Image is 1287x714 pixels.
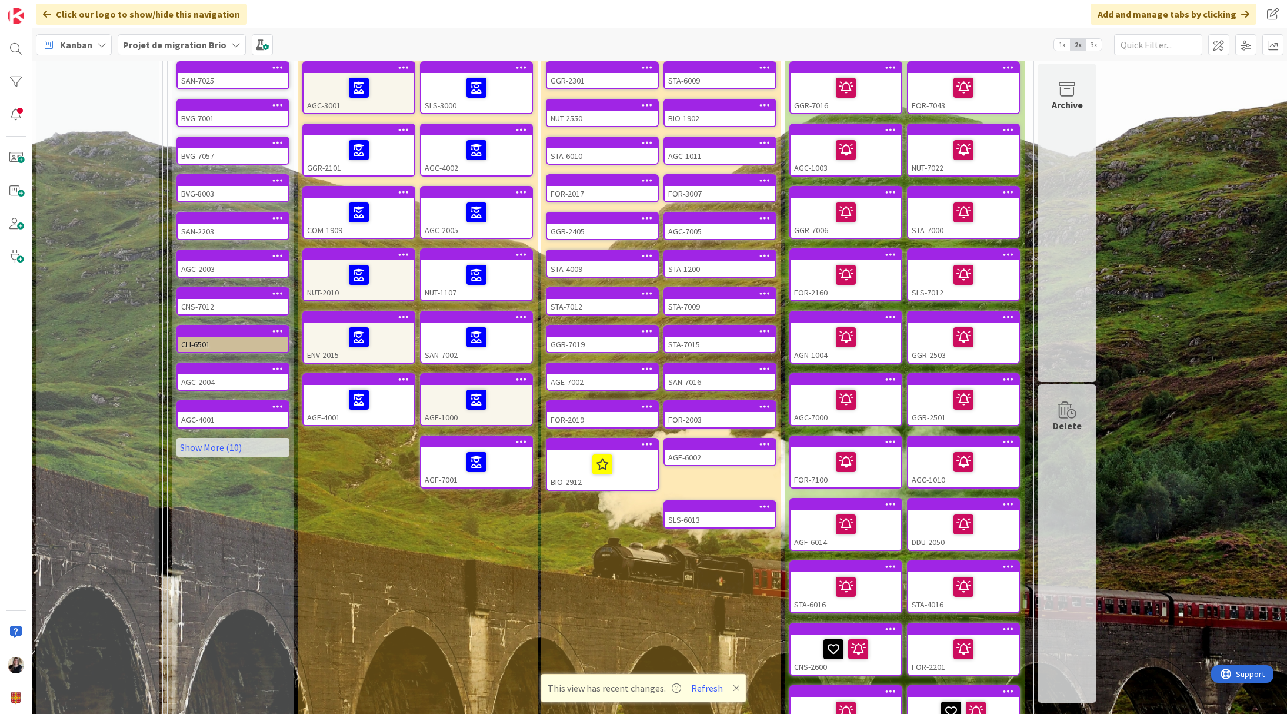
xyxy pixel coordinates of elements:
a: FOR-2003 [663,400,776,429]
div: STA-7012 [547,288,658,314]
div: STA-7000 [908,198,1019,238]
div: STA-4009 [547,251,658,277]
div: GGR-7019 [547,326,658,352]
a: FOR-2201 [907,623,1020,676]
div: BVG-8003 [178,175,288,201]
div: GGR-2501 [908,374,1019,425]
div: NUT-2010 [304,260,414,300]
a: AGF-6014 [789,498,902,551]
div: STA-1200 [665,251,775,277]
span: 2x [1070,39,1086,51]
a: BVG-7001 [176,99,289,127]
a: STA-6016 [789,560,902,613]
a: Show More (10) [176,438,289,457]
a: STA-7015 [663,325,776,353]
div: FOR-7100 [791,437,901,487]
div: AGC-4002 [421,135,532,175]
div: AGC-4001 [178,412,288,427]
div: STA-6009 [665,62,775,88]
div: NUT-2010 [304,250,414,300]
div: AGF-4001 [304,374,414,425]
a: SLS-6013 [663,500,776,529]
div: DDU-2050 [908,510,1019,550]
a: GGR-2405 [546,212,659,240]
div: NUT-2550 [547,111,658,126]
a: ENV-2015 [302,311,415,364]
div: STA-7015 [665,337,775,352]
div: FOR-2201 [908,635,1019,675]
div: SAN-7016 [665,374,775,390]
div: AGF-6014 [791,510,901,550]
a: GGR-2501 [907,373,1020,426]
a: FOR-2017 [546,174,659,202]
a: AGC-2003 [176,250,289,278]
div: FOR-2160 [791,260,901,300]
div: FOR-2017 [547,186,658,201]
div: SAN-7002 [421,312,532,363]
a: GGR-2301 [546,61,659,89]
span: 3x [1086,39,1102,51]
div: AGE-1000 [421,385,532,425]
div: BVG-7057 [178,138,288,164]
a: FOR-2160 [789,248,902,301]
div: DDU-2050 [908,499,1019,550]
a: STA-7000 [907,186,1020,239]
a: STA-4009 [546,250,659,278]
a: DDU-2050 [907,498,1020,551]
div: AGE-1000 [421,374,532,425]
div: SLS-3000 [421,73,532,113]
div: AGF-6002 [665,439,775,465]
div: GGR-7006 [791,198,901,238]
div: AGC-2003 [178,251,288,277]
div: AGC-7000 [791,374,901,425]
a: FOR-2019 [546,400,659,429]
div: STA-6016 [791,572,901,612]
a: SAN-7002 [420,311,533,364]
a: NUT-2550 [546,99,659,127]
div: CLI-6501 [178,326,288,352]
div: AGC-2003 [178,261,288,277]
div: NUT-1107 [421,250,532,300]
div: STA-7015 [665,326,775,352]
b: Projet de migration Brio [123,39,226,51]
div: Delete [1053,419,1082,433]
div: AGC-1003 [791,125,901,175]
a: BVG-8003 [176,174,289,202]
div: BIO-2912 [547,439,658,490]
a: BIO-2912 [546,438,659,491]
div: GGR-2503 [908,323,1019,363]
div: CNS-7012 [178,299,288,314]
a: BVG-7057 [176,137,289,165]
a: FOR-7100 [789,436,902,489]
div: FOR-2003 [665,412,775,427]
div: SAN-7025 [178,62,288,88]
a: BIO-1902 [663,99,776,127]
a: SLS-3000 [420,61,533,114]
a: FOR-7043 [907,61,1020,114]
div: FOR-7100 [791,447,901,487]
a: SAN-2203 [176,212,289,240]
div: GGR-7016 [791,62,901,113]
div: AGC-1011 [665,138,775,164]
div: STA-6016 [791,562,901,612]
div: ENV-2015 [304,312,414,363]
div: Add and manage tabs by clicking [1091,4,1256,25]
img: Visit kanbanzone.com [8,8,24,24]
a: AGC-2004 [176,363,289,391]
div: BVG-7001 [178,100,288,126]
a: AGC-1010 [907,436,1020,489]
a: AGC-1003 [789,124,902,177]
div: CLI-6501 [178,337,288,352]
div: AGC-1011 [665,148,775,164]
div: AGC-3001 [304,62,414,113]
div: GGR-7006 [791,187,901,238]
div: SAN-2203 [178,213,288,239]
div: BIO-1902 [665,100,775,126]
div: FOR-2201 [908,624,1019,675]
img: MB [8,657,24,673]
div: CNS-7012 [178,288,288,314]
button: Refresh [687,680,727,696]
a: SAN-7025 [176,61,289,89]
div: FOR-2003 [665,401,775,427]
div: STA-4016 [908,562,1019,612]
